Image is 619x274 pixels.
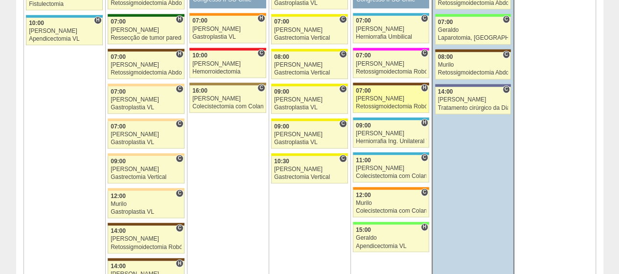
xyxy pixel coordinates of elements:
a: C 09:00 [PERSON_NAME] Gastroplastia VL [271,121,347,149]
span: Consultório [421,153,428,161]
span: 07:00 [111,18,126,25]
span: Hospital [176,50,183,58]
span: 07:00 [356,52,371,59]
div: Retossigmoidectomia Robótica [356,103,426,110]
div: Hemorroidectomia [192,69,263,75]
div: Key: Neomater [26,15,102,18]
div: Colecistectomia com Colangiografia VL [192,103,263,110]
a: C 12:00 Murilo Colecistectomia com Colangiografia VL [353,190,429,217]
div: [PERSON_NAME] [274,62,345,68]
div: Key: Vila Nova Star [435,84,511,87]
a: C 07:00 [PERSON_NAME] Gastrectomia Vertical [271,17,347,44]
span: Consultório [503,50,510,58]
div: [PERSON_NAME] [274,131,345,138]
div: Murilo [356,200,426,206]
a: H 07:00 [PERSON_NAME] Ressecção de tumor parede abdominal pélvica [108,17,184,44]
div: [PERSON_NAME] [192,61,263,67]
div: Key: Santa Maria [108,14,184,17]
a: H 09:00 [PERSON_NAME] Herniorrafia Ing. Unilateral VL [353,120,429,148]
span: 09:00 [274,123,289,130]
div: Key: Pro Matre [353,48,429,50]
div: Herniorrafia Ing. Unilateral VL [356,138,426,145]
div: Key: Santa Rita [271,83,347,86]
span: Consultório [421,188,428,196]
div: [PERSON_NAME] [356,26,426,32]
div: Gastrectomia Vertical [111,174,182,180]
span: Consultório [421,14,428,22]
div: [PERSON_NAME] [192,26,263,32]
div: Gastroplastia VL [274,104,345,111]
div: Key: São Luiz - SCS [353,187,429,190]
a: C 11:00 [PERSON_NAME] Colecistectomia com Colangiografia VL [353,155,429,182]
div: Key: Santa Rita [271,153,347,156]
a: C 07:00 [PERSON_NAME] Gastroplastia VL [108,121,184,149]
div: Key: Bartira [108,83,184,86]
div: [PERSON_NAME] [192,96,263,102]
div: Key: Assunção [189,48,266,50]
div: Tratamento cirúrgico da Diástase do reto abdomem [438,105,508,111]
span: Hospital [176,15,183,23]
span: Hospital [176,259,183,267]
span: 14:00 [111,227,126,234]
span: Consultório [339,85,346,93]
span: Consultório [176,154,183,162]
a: H 10:00 [PERSON_NAME] Apendicectomia VL [26,18,102,45]
div: [PERSON_NAME] [274,27,345,33]
div: Key: Santa Joana [108,223,184,225]
div: Colecistectomia com Colangiografia VL [356,173,426,179]
span: Consultório [421,49,428,57]
span: Consultório [257,84,265,92]
a: C 10:00 [PERSON_NAME] Hemorroidectomia [189,50,266,78]
span: 09:00 [356,122,371,129]
div: Key: Santa Rita [271,14,347,17]
div: [PERSON_NAME] [29,28,100,34]
a: C 07:00 Geraldo Laparotomia, [GEOGRAPHIC_DATA], Drenagem, Bridas VL [435,17,511,44]
div: [PERSON_NAME] [111,166,182,173]
a: C 07:00 [PERSON_NAME] Retossigmoidectomia Robótica [353,50,429,78]
span: Consultório [503,15,510,23]
a: C 14:00 [PERSON_NAME] Tratamento cirúrgico da Diástase do reto abdomem [435,87,511,114]
div: Laparotomia, [GEOGRAPHIC_DATA], Drenagem, Bridas VL [438,35,508,41]
div: Colecistectomia com Colangiografia VL [356,208,426,214]
div: Gastroplastia VL [111,139,182,146]
span: 14:00 [438,88,453,95]
div: Gastroplastia VL [192,34,263,40]
span: 16:00 [192,87,207,94]
span: Consultório [176,120,183,127]
div: [PERSON_NAME] [111,97,182,103]
span: Consultório [257,49,265,57]
div: Retossigmoidectomia Abdominal VL [438,70,508,76]
div: Key: Santa Joana [353,82,429,85]
a: C 16:00 [PERSON_NAME] Colecistectomia com Colangiografia VL [189,85,266,113]
span: 07:00 [111,53,126,60]
a: C 10:30 [PERSON_NAME] Gastrectomia Vertical [271,156,347,183]
span: 12:00 [111,193,126,199]
div: Key: Neomater [353,13,429,16]
a: C 14:00 [PERSON_NAME] Retossigmoidectomia Robótica [108,225,184,253]
div: [PERSON_NAME] [356,165,426,172]
div: Key: Santa Rita [271,118,347,121]
div: [PERSON_NAME] [111,62,182,68]
a: H 07:00 [PERSON_NAME] Retossigmoidectomia Robótica [353,85,429,113]
span: 08:00 [274,53,289,60]
div: [PERSON_NAME] [356,96,426,102]
div: [PERSON_NAME] [274,97,345,103]
div: Key: Santa Rita [271,49,347,51]
div: Key: São Luiz - SCS [189,13,266,16]
a: C 08:00 [PERSON_NAME] Gastrectomia Vertical [271,51,347,79]
span: Consultório [176,189,183,197]
a: H 07:00 [PERSON_NAME] Retossigmoidectomia Abdominal VL [108,51,184,79]
span: Consultório [176,85,183,93]
span: 07:00 [111,123,126,130]
span: 15:00 [356,226,371,233]
span: 10:00 [29,20,44,26]
span: 07:00 [192,17,207,24]
div: [PERSON_NAME] [111,131,182,138]
span: Consultório [503,85,510,93]
div: Murilo [438,62,508,68]
span: Consultório [176,224,183,232]
div: Apendicectomia VL [356,243,426,249]
div: [PERSON_NAME] [438,97,508,103]
div: Key: Santa Joana [108,258,184,261]
span: Hospital [257,14,265,22]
